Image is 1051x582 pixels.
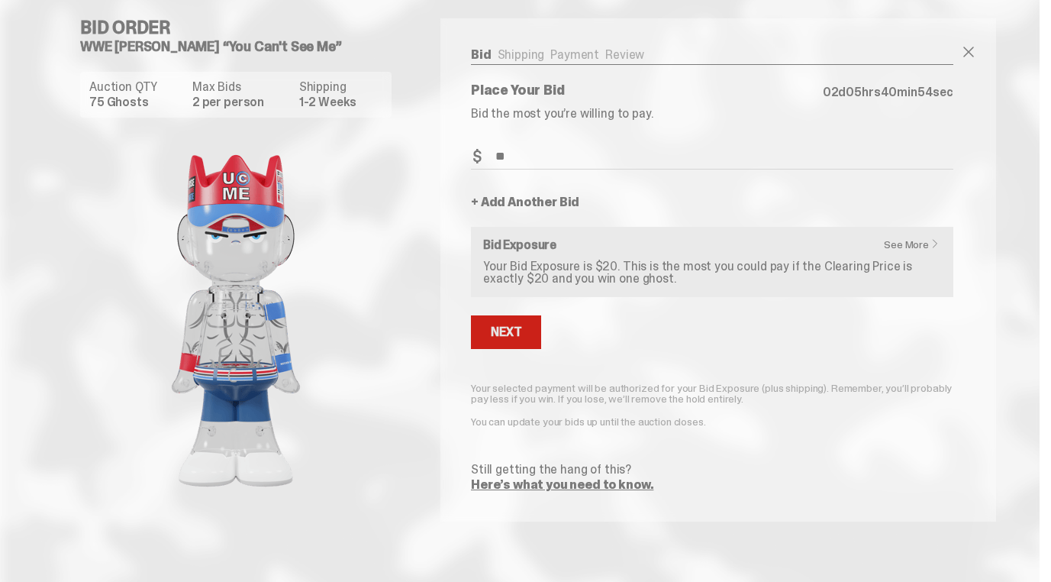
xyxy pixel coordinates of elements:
[471,108,953,120] p: Bid the most you’re willing to pay.
[550,47,599,63] a: Payment
[917,84,933,100] span: 54
[80,18,404,37] h4: Bid Order
[498,47,545,63] a: Shipping
[299,81,382,93] dt: Shipping
[846,84,862,100] span: 05
[471,315,541,349] button: Next
[483,260,941,285] p: Your Bid Exposure is $20. This is the most you could pay if the Clearing Price is exactly $20 and...
[471,464,953,476] p: Still getting the hang of this?
[80,40,404,53] h5: WWE [PERSON_NAME] “You Can't See Me”
[471,477,653,493] a: Here’s what you need to know.
[471,416,953,427] p: You can update your bids up until the auction closes.
[881,84,898,100] span: 40
[299,96,382,108] dd: 1-2 Weeks
[192,81,290,93] dt: Max Bids
[483,239,941,251] h6: Bid Exposure
[89,96,183,108] dd: 75 Ghosts
[491,326,521,338] div: Next
[471,383,953,404] p: Your selected payment will be authorized for your Bid Exposure (plus shipping). Remember, you’ll ...
[83,130,388,512] img: product image
[823,84,839,100] span: 02
[823,86,953,99] p: d hrs min sec
[192,96,290,108] dd: 2 per person
[884,239,947,250] a: See More
[471,47,492,63] a: Bid
[89,81,183,93] dt: Auction QTY
[472,149,482,164] span: $
[471,83,823,97] p: Place Your Bid
[471,196,579,209] a: + Add Another Bid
